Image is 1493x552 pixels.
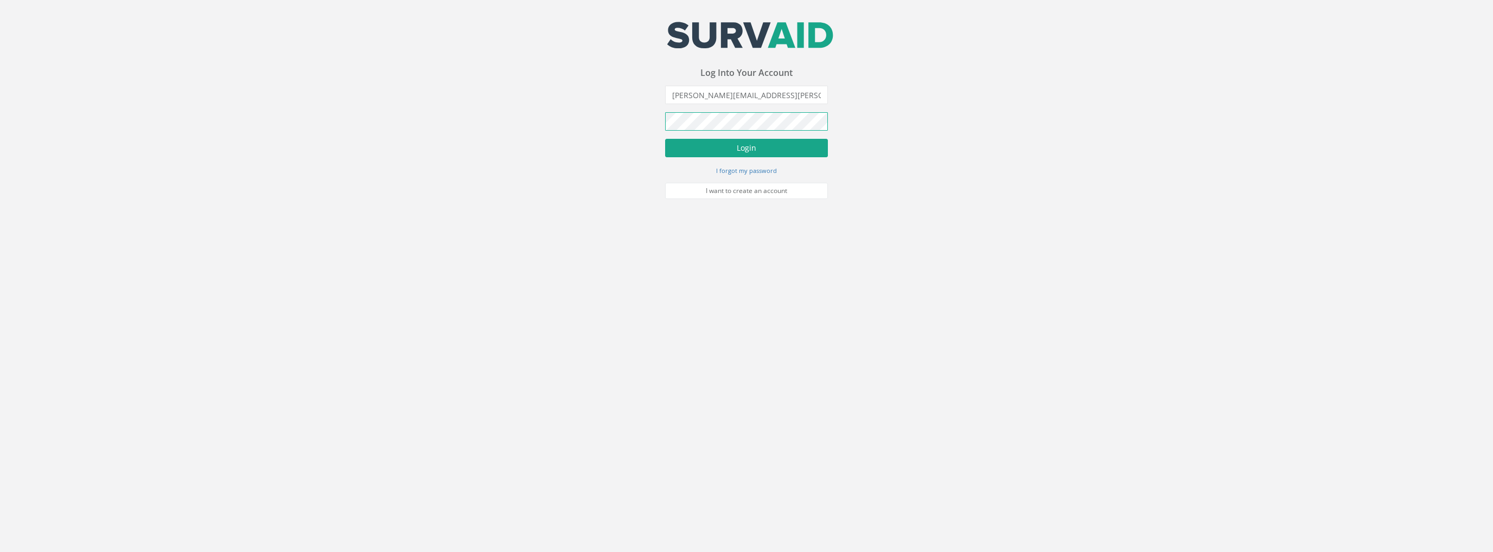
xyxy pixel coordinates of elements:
input: Email [665,86,828,104]
small: I forgot my password [716,166,777,175]
a: I forgot my password [716,165,777,175]
h3: Log Into Your Account [665,68,828,78]
button: Login [665,139,828,157]
a: I want to create an account [665,183,828,199]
